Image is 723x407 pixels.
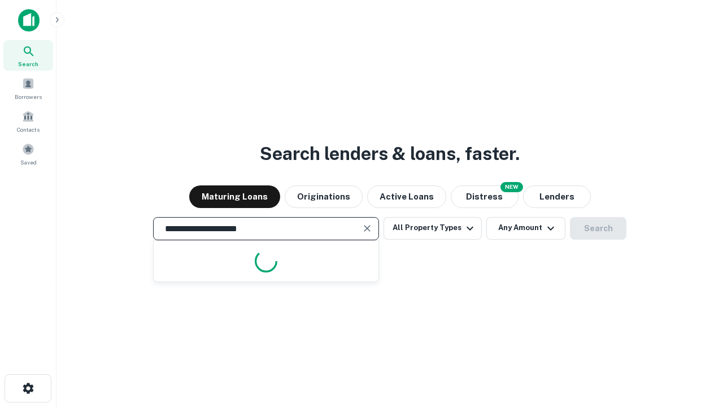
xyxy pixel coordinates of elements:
div: NEW [500,182,523,192]
a: Borrowers [3,73,53,103]
button: Maturing Loans [189,185,280,208]
iframe: Chat Widget [667,317,723,371]
span: Borrowers [15,92,42,101]
span: Contacts [17,125,40,134]
span: Search [18,59,38,68]
button: All Property Types [384,217,482,240]
button: Lenders [523,185,591,208]
button: Any Amount [486,217,565,240]
a: Contacts [3,106,53,136]
button: Active Loans [367,185,446,208]
img: capitalize-icon.png [18,9,40,32]
span: Saved [20,158,37,167]
a: Saved [3,138,53,169]
a: Search [3,40,53,71]
button: Clear [359,220,375,236]
button: Originations [285,185,363,208]
h3: Search lenders & loans, faster. [260,140,520,167]
button: Search distressed loans with lien and other non-mortgage details. [451,185,519,208]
